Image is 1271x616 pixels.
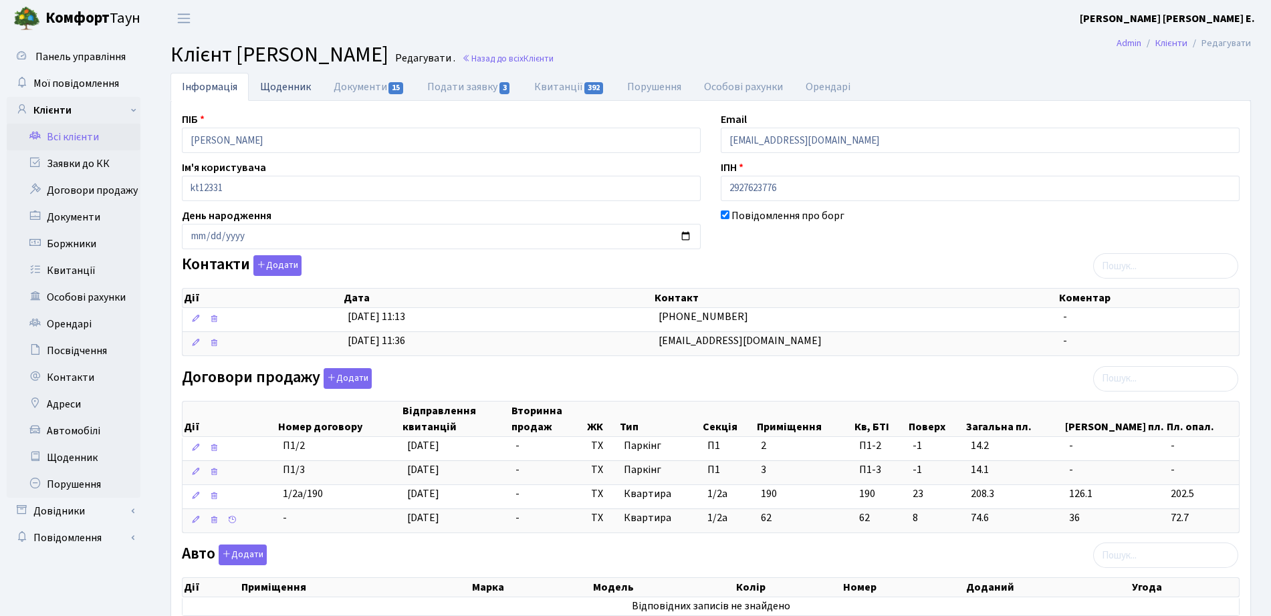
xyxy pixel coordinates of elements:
[907,402,965,436] th: Поверх
[283,510,287,525] span: -
[971,438,1059,454] span: 14.2
[515,462,519,477] span: -
[7,177,140,204] a: Договори продажу
[388,82,403,94] span: 15
[618,402,702,436] th: Тип
[971,486,1059,502] span: 208.3
[971,510,1059,526] span: 74.6
[182,208,271,224] label: День народження
[1131,578,1239,597] th: Угода
[853,402,907,436] th: Кв, БТІ
[7,97,140,124] a: Клієнти
[170,73,249,101] a: Інформація
[250,253,302,277] a: Додати
[586,402,618,436] th: ЖК
[33,76,119,91] span: Мої повідомлення
[7,43,140,70] a: Панель управління
[653,289,1058,307] th: Контакт
[249,73,322,100] a: Щоденник
[842,578,964,597] th: Номер
[965,402,1064,436] th: Загальна пл.
[7,471,140,498] a: Порушення
[215,543,267,566] a: Додати
[1171,438,1234,454] span: -
[182,255,302,276] label: Контакти
[735,578,842,597] th: Колір
[13,5,40,32] img: logo.png
[45,7,140,30] span: Таун
[1069,462,1160,478] span: -
[7,284,140,311] a: Особові рахунки
[1064,402,1165,436] th: [PERSON_NAME] пл.
[592,578,735,597] th: Модель
[1069,486,1160,502] span: 126.1
[348,333,405,348] span: [DATE] 11:36
[253,255,302,276] button: Контакти
[7,524,140,551] a: Повідомлення
[859,438,902,454] span: П1-2
[1069,438,1160,454] span: -
[859,486,902,502] span: 190
[761,486,777,501] span: 190
[322,73,416,101] a: Документи
[7,364,140,391] a: Контакти
[324,368,372,389] button: Договори продажу
[7,391,140,418] a: Адреси
[167,7,201,29] button: Переключити навігацію
[1117,36,1141,50] a: Admin
[510,402,586,436] th: Вторинна продаж
[7,230,140,257] a: Боржники
[515,510,519,525] span: -
[659,309,748,324] span: [PHONE_NUMBER]
[1080,11,1255,26] b: [PERSON_NAME] [PERSON_NAME] Е.
[707,510,727,525] span: 1/2а
[591,510,613,526] span: ТХ
[1171,462,1234,478] span: -
[523,73,616,101] a: Квитанції
[756,402,854,436] th: Приміщення
[913,438,959,454] span: -1
[182,160,266,176] label: Ім'я користувача
[591,486,613,502] span: ТХ
[182,368,372,389] label: Договори продажу
[7,124,140,150] a: Всі клієнти
[707,438,720,453] span: П1
[1165,402,1239,436] th: Пл. опал.
[721,112,747,128] label: Email
[416,73,522,101] a: Подати заявку
[515,438,519,453] span: -
[731,208,844,224] label: Повідомлення про борг
[471,578,592,597] th: Марка
[499,82,510,94] span: 3
[7,150,140,177] a: Заявки до КК
[1058,289,1239,307] th: Коментар
[7,498,140,524] a: Довідники
[183,402,277,436] th: Дії
[170,39,388,70] span: Клієнт [PERSON_NAME]
[1063,333,1067,348] span: -
[584,82,603,94] span: 392
[1093,543,1238,568] input: Пошук...
[913,486,959,502] span: 23
[524,52,554,65] span: Клієнти
[1155,36,1187,50] a: Клієнти
[721,160,743,176] label: ІПН
[659,333,822,348] span: [EMAIL_ADDRESS][DOMAIN_NAME]
[219,545,267,565] button: Авто
[971,462,1059,478] span: 14.1
[182,545,267,565] label: Авто
[407,462,439,477] span: [DATE]
[1187,36,1251,51] li: Редагувати
[707,486,727,501] span: 1/2а
[7,337,140,364] a: Посвідчення
[240,578,471,597] th: Приміщення
[7,444,140,471] a: Щоденник
[7,70,140,97] a: Мої повідомлення
[1171,486,1234,502] span: 202.5
[348,309,405,324] span: [DATE] 11:13
[45,7,110,29] b: Комфорт
[7,204,140,230] a: Документи
[1093,253,1238,279] input: Пошук...
[407,510,439,525] span: [DATE]
[859,462,902,478] span: П1-3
